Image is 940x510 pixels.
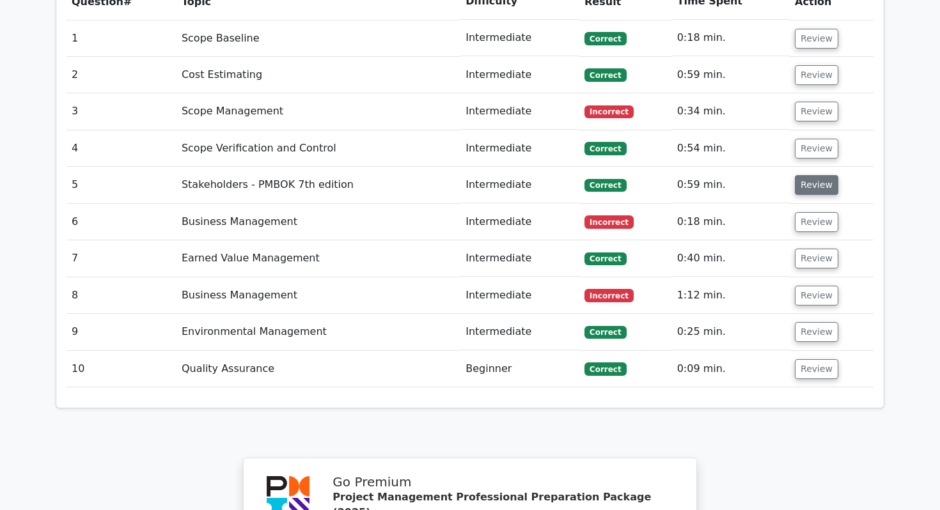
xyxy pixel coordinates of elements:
td: Quality Assurance [176,351,460,387]
span: Correct [584,68,626,81]
span: Correct [584,32,626,45]
td: Earned Value Management [176,240,460,277]
td: Beginner [460,351,579,387]
button: Review [795,212,838,232]
span: Correct [584,326,626,339]
td: 8 [67,277,176,314]
td: Intermediate [460,130,579,167]
td: 0:40 min. [672,240,790,277]
td: Business Management [176,204,460,240]
td: 0:18 min. [672,20,790,56]
td: Cost Estimating [176,57,460,93]
td: Intermediate [460,240,579,277]
td: 1:12 min. [672,277,790,314]
td: Intermediate [460,204,579,240]
span: Correct [584,252,626,265]
td: 2 [67,57,176,93]
td: 7 [67,240,176,277]
td: 0:18 min. [672,204,790,240]
td: Business Management [176,277,460,314]
td: 1 [67,20,176,56]
td: Intermediate [460,277,579,314]
td: 0:25 min. [672,314,790,350]
td: 0:34 min. [672,93,790,130]
td: Environmental Management [176,314,460,350]
button: Review [795,359,838,379]
td: 0:09 min. [672,351,790,387]
button: Review [795,322,838,342]
td: 5 [67,167,176,203]
span: Correct [584,142,626,155]
td: 0:59 min. [672,57,790,93]
button: Review [795,249,838,268]
td: Intermediate [460,20,579,56]
td: Scope Baseline [176,20,460,56]
td: 9 [67,314,176,350]
td: 0:59 min. [672,167,790,203]
td: 0:54 min. [672,130,790,167]
button: Review [795,286,838,305]
td: 10 [67,351,176,387]
td: Stakeholders - PMBOK 7th edition [176,167,460,203]
td: Intermediate [460,57,579,93]
button: Review [795,65,838,85]
td: Intermediate [460,314,579,350]
td: Scope Verification and Control [176,130,460,167]
td: Intermediate [460,167,579,203]
button: Review [795,29,838,49]
td: Scope Management [176,93,460,130]
button: Review [795,102,838,121]
button: Review [795,175,838,195]
td: 4 [67,130,176,167]
span: Correct [584,362,626,375]
span: Incorrect [584,289,634,302]
span: Incorrect [584,105,634,118]
td: 3 [67,93,176,130]
span: Correct [584,179,626,192]
td: 6 [67,204,176,240]
td: Intermediate [460,93,579,130]
span: Incorrect [584,215,634,228]
button: Review [795,139,838,158]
